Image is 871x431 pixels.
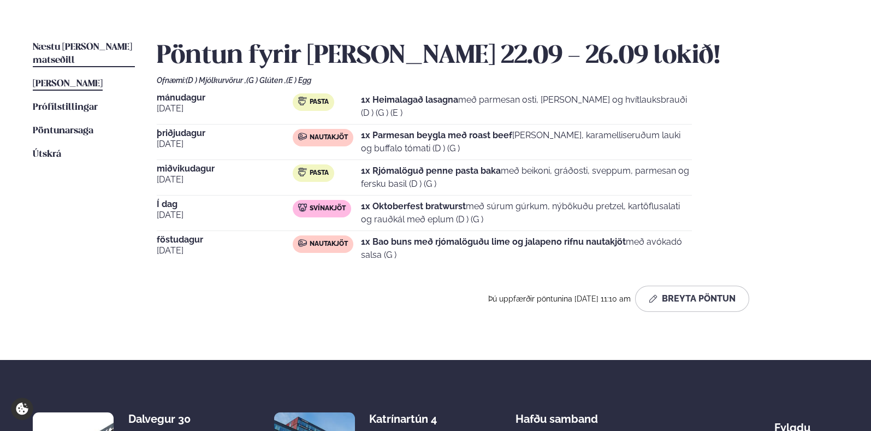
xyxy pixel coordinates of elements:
strong: 1x Rjómalöguð penne pasta baka [361,166,501,176]
span: Næstu [PERSON_NAME] matseðill [33,43,132,65]
span: Í dag [157,200,293,209]
span: [DATE] [157,102,293,115]
span: Pasta [310,98,329,107]
img: pasta.svg [298,168,307,176]
span: þriðjudagur [157,129,293,138]
img: pork.svg [298,203,307,212]
span: (G ) Glúten , [246,76,286,85]
span: Nautakjöt [310,240,348,249]
span: [PERSON_NAME] [33,79,103,88]
p: með avókadó salsa (G ) [361,235,692,262]
strong: 1x Bao buns með rjómalöguðu lime og jalapeno rifnu nautakjöt [361,237,626,247]
span: [DATE] [157,138,293,151]
span: mánudagur [157,93,293,102]
span: (E ) Egg [286,76,311,85]
p: með beikoni, gráðosti, sveppum, parmesan og fersku basil (D ) (G ) [361,164,692,191]
span: Þú uppfærðir pöntunina [DATE] 11:10 am [488,294,631,303]
p: með súrum gúrkum, nýbökuðu pretzel, kartöflusalati og rauðkál með eplum (D ) (G ) [361,200,692,226]
div: Dalvegur 30 [128,412,215,426]
span: Svínakjöt [310,204,346,213]
a: Cookie settings [11,398,33,420]
p: með parmesan osti, [PERSON_NAME] og hvítlauksbrauði (D ) (G ) (E ) [361,93,692,120]
span: Pöntunarsaga [33,126,93,135]
span: Hafðu samband [516,404,598,426]
strong: 1x Heimalagað lasagna [361,95,458,105]
span: [DATE] [157,173,293,186]
span: Útskrá [33,150,61,159]
a: Útskrá [33,148,61,161]
a: Næstu [PERSON_NAME] matseðill [33,41,135,67]
a: Prófílstillingar [33,101,98,114]
span: (D ) Mjólkurvörur , [186,76,246,85]
div: Katrínartún 4 [369,412,456,426]
img: beef.svg [298,239,307,247]
span: miðvikudagur [157,164,293,173]
img: beef.svg [298,132,307,141]
a: [PERSON_NAME] [33,78,103,91]
div: Ofnæmi: [157,76,838,85]
strong: 1x Parmesan beygla með roast beef [361,130,512,140]
span: [DATE] [157,209,293,222]
strong: 1x Oktoberfest bratwurst [361,201,466,211]
span: Nautakjöt [310,133,348,142]
button: Breyta Pöntun [635,286,749,312]
span: föstudagur [157,235,293,244]
span: [DATE] [157,244,293,257]
img: pasta.svg [298,97,307,105]
a: Pöntunarsaga [33,125,93,138]
span: Pasta [310,169,329,178]
p: [PERSON_NAME], karamelliseruðum lauki og buffalo tómati (D ) (G ) [361,129,692,155]
span: Prófílstillingar [33,103,98,112]
h2: Pöntun fyrir [PERSON_NAME] 22.09 - 26.09 lokið! [157,41,838,72]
